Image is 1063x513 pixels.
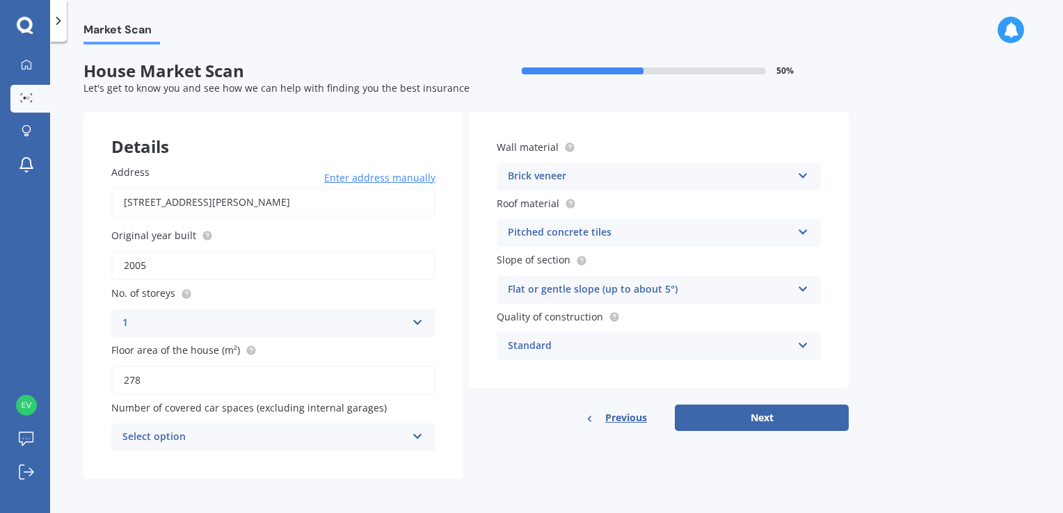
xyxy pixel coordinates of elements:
input: Enter address [111,188,435,217]
div: Pitched concrete tiles [508,225,792,241]
div: Select option [122,429,406,446]
span: Slope of section [497,254,570,267]
span: Floor area of the house (m²) [111,343,240,357]
span: No. of storeys [111,287,175,300]
span: Number of covered car spaces (excluding internal garages) [111,401,387,414]
span: Market Scan [83,23,160,42]
input: Enter floor area [111,366,435,395]
span: Let's get to know you and see how we can help with finding you the best insurance [83,81,470,95]
span: Roof material [497,197,559,210]
span: Previous [605,407,647,428]
span: Wall material [497,140,559,154]
span: Enter address manually [324,171,435,185]
span: Quality of construction [497,310,603,323]
button: Next [675,405,849,431]
span: House Market Scan [83,61,466,81]
span: 50 % [776,66,794,76]
div: Details [83,112,463,154]
div: Flat or gentle slope (up to about 5°) [508,282,792,298]
div: Standard [508,338,792,355]
div: 1 [122,315,406,332]
div: Brick veneer [508,168,792,185]
span: Original year built [111,229,196,242]
img: f9214eed4b8efda9c777f17b6be3a3de [16,395,37,416]
input: Enter year [111,251,435,280]
span: Address [111,165,150,179]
